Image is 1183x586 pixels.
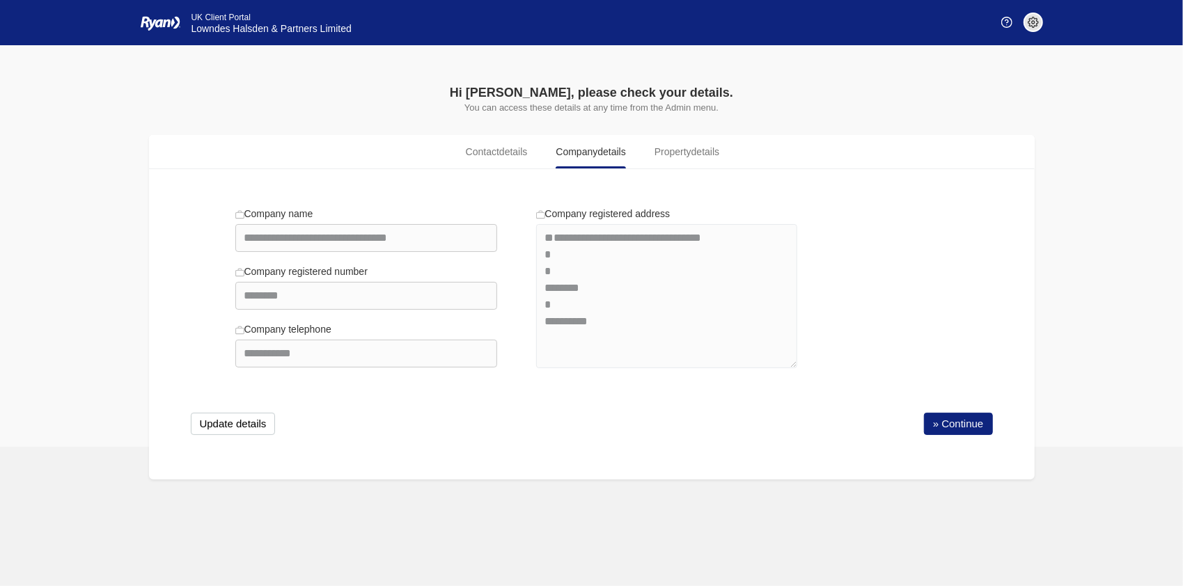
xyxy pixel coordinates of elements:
p: You can access these details at any time from the Admin menu. [299,102,884,113]
label: Company telephone [235,322,331,337]
div: Hi [PERSON_NAME], please check your details. [299,84,884,102]
span: Lowndes Halsden & Partners Limited [191,23,352,34]
span: Contact [466,145,528,159]
span: details [499,146,527,157]
a: Companydetails [544,135,637,168]
span: UK Client Portal [191,13,251,22]
label: Company registered address [536,207,671,221]
label: Company name [235,207,313,221]
span: Company [556,145,625,159]
span: details [597,146,625,157]
a: » Continue [924,413,993,435]
a: Contactdetails [454,135,540,168]
span: Property [655,145,719,159]
img: settings [1028,17,1039,28]
a: Propertydetails [643,135,731,168]
label: Company registered number [235,264,368,279]
button: Update details [191,413,276,435]
img: Help [1001,17,1012,28]
span: details [691,146,719,157]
